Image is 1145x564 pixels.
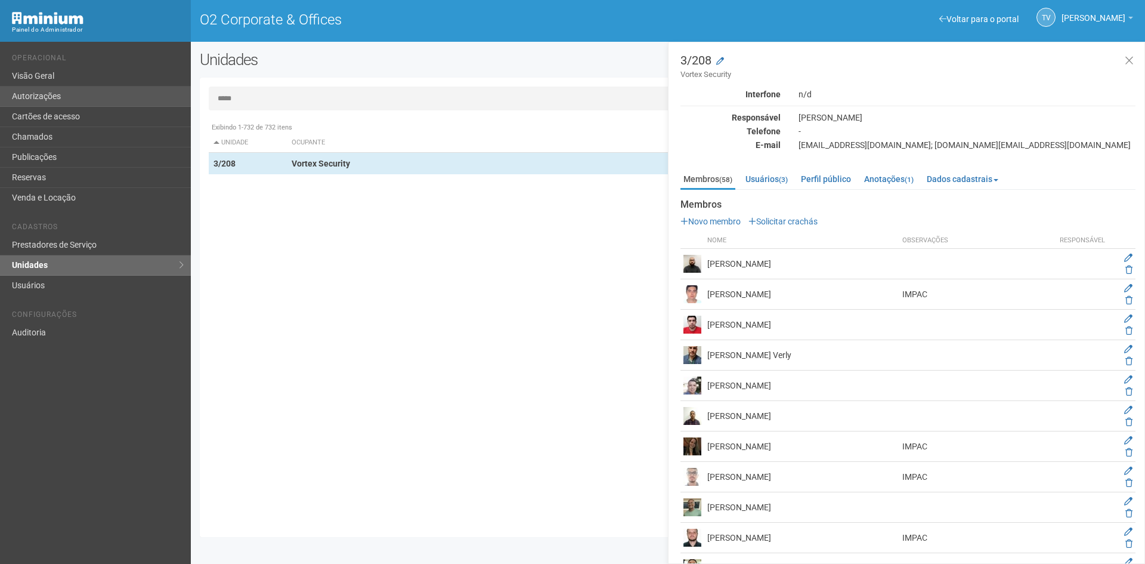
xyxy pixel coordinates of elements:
a: TV [1036,8,1056,27]
strong: Vortex Security [292,159,350,168]
a: Voltar para o portal [939,14,1019,24]
div: n/d [790,89,1144,100]
a: Editar membro [1124,466,1132,476]
img: user.png [683,285,701,303]
td: [PERSON_NAME] [704,310,899,340]
a: Perfil público [798,170,854,188]
td: [PERSON_NAME] [704,462,899,492]
li: Operacional [12,54,182,66]
a: Editar membro [1124,283,1132,293]
a: Membros(58) [680,170,735,190]
a: Editar membro [1124,436,1132,445]
span: Thayane Vasconcelos Torres [1062,2,1125,23]
th: Nome [704,233,899,249]
div: E-mail [671,140,790,150]
small: (1) [905,175,914,184]
a: Excluir membro [1125,326,1132,335]
a: Excluir membro [1125,356,1132,366]
img: user.png [683,377,701,395]
a: Excluir membro [1125,478,1132,488]
img: Minium [12,12,83,24]
a: Excluir membro [1125,295,1132,305]
a: Excluir membro [1125,508,1132,518]
td: IMPAC [899,462,1053,492]
small: Vortex Security [680,69,1135,80]
li: Cadastros [12,223,182,235]
small: (58) [719,175,732,184]
img: user.png [683,468,701,486]
a: Excluir membro [1125,387,1132,396]
td: IMPAC [899,523,1053,553]
div: - [790,126,1144,137]
a: Solicitar crachás [748,217,818,226]
td: IMPAC [899,279,1053,310]
h1: O2 Corporate & Offices [200,12,659,27]
a: Editar membro [1124,253,1132,263]
a: Editar membro [1124,405,1132,415]
a: Modificar a unidade [716,56,724,67]
img: user.png [683,498,701,516]
h2: Unidades [200,51,580,69]
img: user.png [683,407,701,425]
img: user.png [683,346,701,364]
a: Editar membro [1124,375,1132,384]
div: Painel do Administrador [12,24,182,35]
div: Responsável [671,112,790,123]
strong: Membros [680,199,1135,210]
a: Usuários(3) [742,170,791,188]
a: Excluir membro [1125,539,1132,548]
th: Observações [899,233,1053,249]
strong: 3/208 [213,159,236,168]
a: Excluir membro [1125,448,1132,457]
img: user.png [683,255,701,273]
td: [PERSON_NAME] [704,492,899,523]
td: [PERSON_NAME] [704,249,899,279]
a: Editar membro [1124,497,1132,506]
th: Responsável [1053,233,1112,249]
td: IMPAC [899,432,1053,462]
td: [PERSON_NAME] [704,432,899,462]
div: [PERSON_NAME] [790,112,1144,123]
th: Ocupante: activate to sort column ascending [287,133,685,153]
a: Dados cadastrais [924,170,1001,188]
td: [PERSON_NAME] [704,279,899,310]
div: Interfone [671,89,790,100]
img: user.png [683,529,701,547]
a: Anotações(1) [861,170,917,188]
div: Telefone [671,126,790,137]
th: Unidade: activate to sort column descending [209,133,287,153]
small: (3) [779,175,788,184]
td: [PERSON_NAME] [704,523,899,553]
li: Configurações [12,310,182,323]
a: Editar membro [1124,344,1132,354]
a: Excluir membro [1125,417,1132,427]
h3: 3/208 [680,54,1135,80]
a: Excluir membro [1125,265,1132,275]
a: Novo membro [680,217,741,226]
a: Editar membro [1124,527,1132,537]
td: [PERSON_NAME] [704,371,899,401]
a: [PERSON_NAME] [1062,15,1133,24]
img: user.png [683,437,701,455]
div: Exibindo 1-732 de 732 itens [209,122,1127,133]
div: [EMAIL_ADDRESS][DOMAIN_NAME]; [DOMAIN_NAME][EMAIL_ADDRESS][DOMAIN_NAME] [790,140,1144,150]
img: user.png [683,316,701,334]
td: [PERSON_NAME] [704,401,899,432]
td: [PERSON_NAME] Verly [704,340,899,371]
a: Editar membro [1124,314,1132,323]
